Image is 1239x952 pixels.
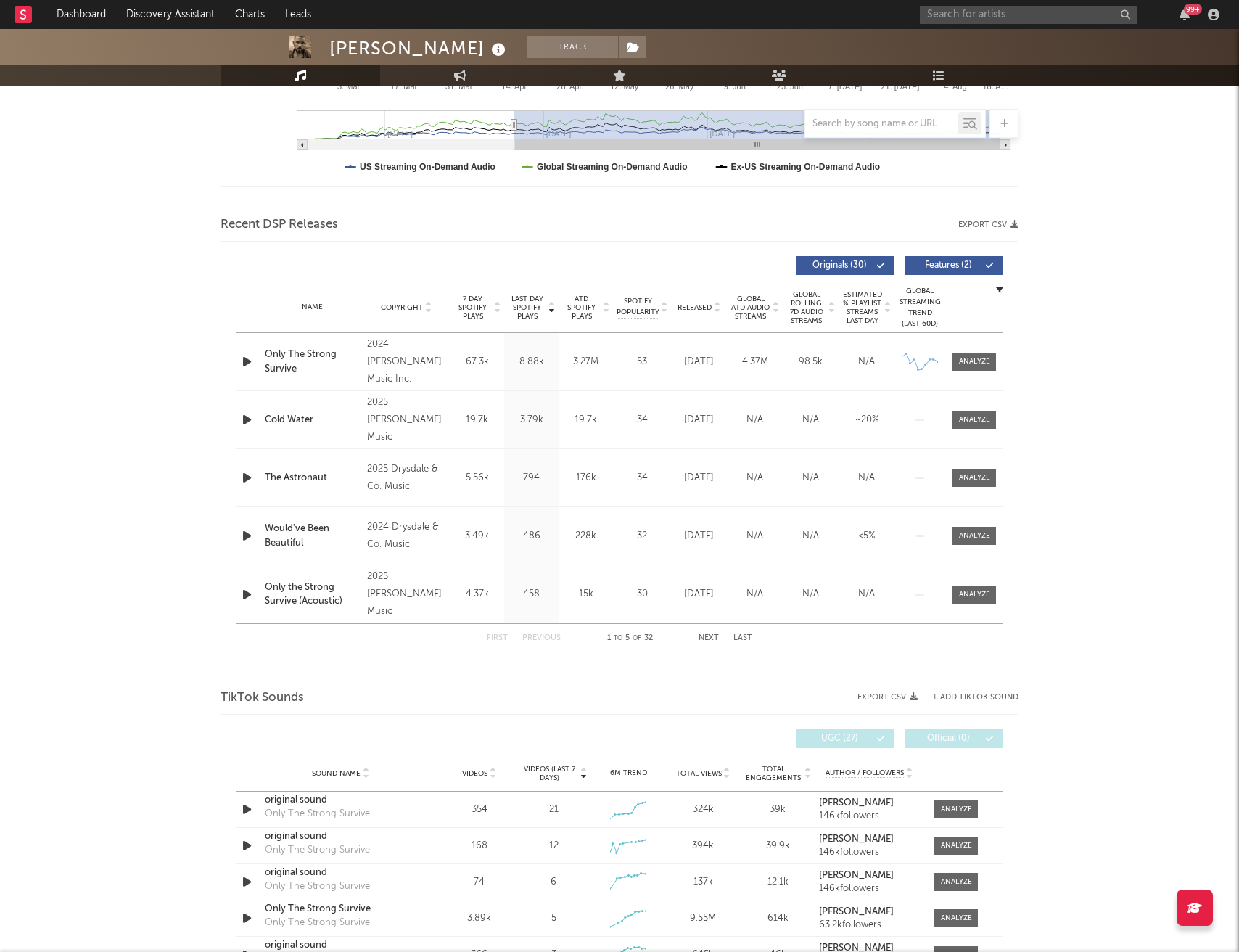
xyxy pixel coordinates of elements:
div: 21 [549,803,559,817]
div: 2025 Drysdale & Co. Music [367,461,446,496]
span: Last Day Spotify Plays [508,295,546,321]
div: 794 [508,471,555,485]
div: 19.7k [562,413,609,427]
text: US Streaming On-Demand Audio [360,162,495,172]
button: Originals(30) [796,256,894,275]
div: 34 [617,413,667,427]
input: Search for artists [920,6,1137,24]
span: Author / Followers [826,768,904,778]
div: 74 [445,875,513,890]
div: N/A [842,471,891,485]
span: Originals ( 30 ) [806,261,873,270]
div: 6M Trend [595,768,662,779]
div: 12.1k [744,875,812,890]
div: 394k [670,839,737,853]
div: Cold Water [265,413,360,427]
text: 12. May [610,82,639,91]
span: of [633,635,641,641]
a: Only The Strong Survive [265,348,360,376]
div: N/A [786,587,835,602]
button: + Add TikTok Sound [932,694,1018,702]
input: Search by song name or URL [805,118,958,130]
div: 34 [617,471,667,485]
button: Last [733,634,752,642]
a: Would've Been Beautiful [265,522,360,550]
span: 7 Day Spotify Plays [453,295,492,321]
button: 99+ [1180,9,1190,20]
div: 30 [617,587,667,602]
button: Export CSV [857,693,918,702]
div: 146k followers [819,884,920,894]
span: Recent DSP Releases [221,216,338,234]
div: 32 [617,529,667,543]
span: Spotify Popularity [617,296,659,318]
div: 146k followers [819,811,920,821]
div: 63.2k followers [819,920,920,930]
button: Previous [522,634,561,642]
text: 3. Mar [337,82,361,91]
div: 39.9k [744,839,812,853]
div: 53 [617,355,667,369]
div: 2024 Drysdale & Co. Music [367,519,446,554]
a: original sound [265,829,416,844]
span: Sound Name [312,769,361,778]
span: Videos (last 7 days) [520,765,579,782]
div: Name [265,302,360,313]
div: 8.88k [508,355,555,369]
span: Total Engagements [744,765,803,782]
button: Next [699,634,719,642]
button: First [487,634,508,642]
div: N/A [786,413,835,427]
strong: [PERSON_NAME] [819,798,894,808]
a: The Astronaut [265,471,360,485]
strong: [PERSON_NAME] [819,907,894,916]
button: Track [527,36,618,58]
text: 26. May [665,82,694,91]
div: 137k [670,875,737,890]
div: 614k [744,911,812,926]
div: [DATE] [675,355,723,369]
div: N/A [786,471,835,485]
div: 15k [562,587,609,602]
strong: [PERSON_NAME] [819,834,894,844]
div: 354 [445,803,513,817]
div: 3.49k [453,529,501,543]
text: 17. Mar [390,82,418,91]
span: Copyright [381,303,423,312]
text: Ex-US Streaming On-Demand Audio [731,162,881,172]
div: 98.5k [786,355,835,369]
button: Official(0) [905,729,1003,748]
div: 2024 [PERSON_NAME] Music Inc. [367,336,446,388]
a: Only The Strong Survive [265,902,416,916]
div: 2025 [PERSON_NAME] Music [367,394,446,446]
div: 146k followers [819,848,920,858]
a: [PERSON_NAME] [819,798,920,808]
div: 3.89k [445,911,513,926]
span: Features ( 2 ) [915,261,981,270]
a: [PERSON_NAME] [819,871,920,881]
a: [PERSON_NAME] [819,834,920,845]
div: N/A [730,529,779,543]
span: to [614,635,622,641]
button: + Add TikTok Sound [918,694,1018,702]
div: 67.3k [453,355,501,369]
span: Estimated % Playlist Streams Last Day [842,290,882,325]
text: 18. A… [982,82,1008,91]
div: N/A [842,587,891,602]
div: N/A [730,471,779,485]
a: original sound [265,793,416,808]
div: 324k [670,803,737,817]
span: Global Rolling 7D Audio Streams [786,290,826,325]
button: UGC(27) [796,729,894,748]
div: ~ 20 % [842,413,891,427]
a: Only the Strong Survive (Acoustic) [265,580,360,609]
span: UGC ( 27 ) [806,734,873,743]
div: [DATE] [675,413,723,427]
